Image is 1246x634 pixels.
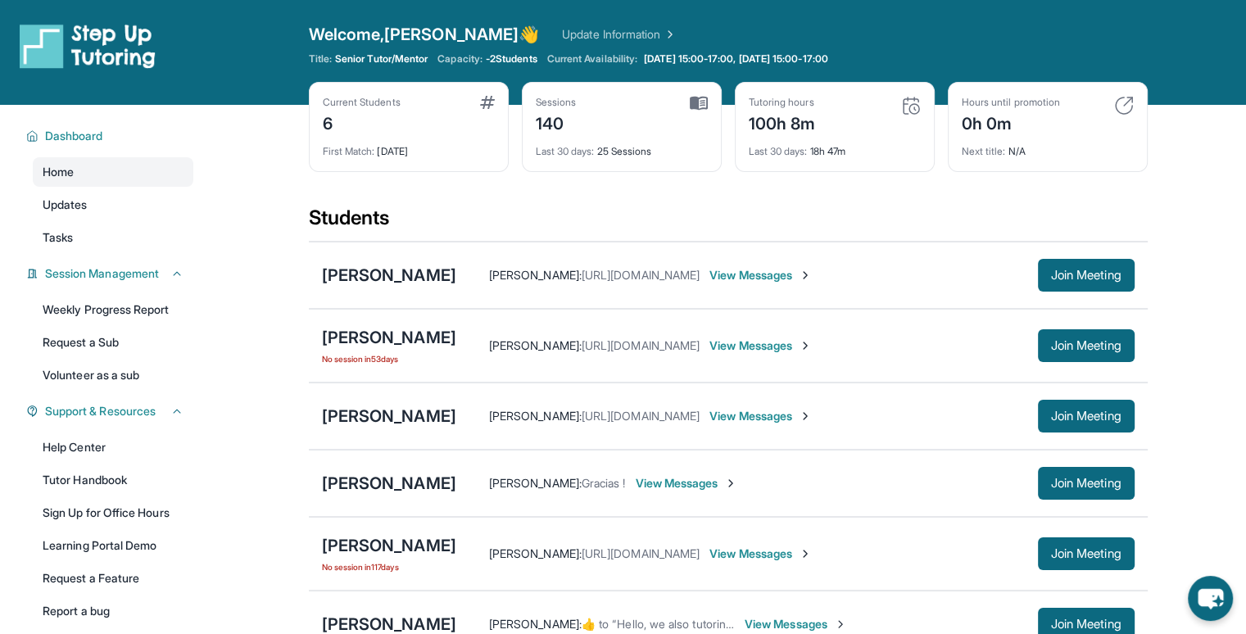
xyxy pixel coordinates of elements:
div: 0h 0m [962,109,1060,135]
button: Dashboard [39,128,184,144]
a: Help Center [33,432,193,462]
img: Chevron-Right [799,339,812,352]
a: Tutor Handbook [33,465,193,495]
span: Join Meeting [1051,341,1121,351]
span: View Messages [709,267,812,283]
div: 140 [536,109,577,135]
div: [PERSON_NAME] [322,472,456,495]
span: [URL][DOMAIN_NAME] [582,409,700,423]
a: Home [33,157,193,187]
a: Request a Feature [33,564,193,593]
span: View Messages [635,475,737,491]
span: Next title : [962,145,1006,157]
button: Join Meeting [1038,537,1135,570]
div: [PERSON_NAME] [322,534,456,557]
span: View Messages [745,616,847,632]
button: Join Meeting [1038,329,1135,362]
span: Tasks [43,229,73,246]
button: Session Management [39,265,184,282]
div: 6 [323,109,401,135]
img: logo [20,23,156,69]
span: [DATE] 15:00-17:00, [DATE] 15:00-17:00 [644,52,828,66]
div: N/A [962,135,1134,158]
a: Volunteer as a sub [33,360,193,390]
a: Request a Sub [33,328,193,357]
button: Join Meeting [1038,467,1135,500]
div: Tutoring hours [749,96,816,109]
img: card [480,96,495,109]
div: [DATE] [323,135,495,158]
div: Sessions [536,96,577,109]
span: Last 30 days : [536,145,595,157]
span: Welcome, [PERSON_NAME] 👋 [309,23,540,46]
span: Support & Resources [45,403,156,419]
a: Weekly Progress Report [33,295,193,324]
span: No session in 53 days [322,352,456,365]
span: [PERSON_NAME] : [489,268,582,282]
div: 100h 8m [749,109,816,135]
span: Capacity: [437,52,483,66]
div: Hours until promotion [962,96,1060,109]
span: Join Meeting [1051,619,1121,629]
div: [PERSON_NAME] [322,326,456,349]
span: Join Meeting [1051,478,1121,488]
div: 25 Sessions [536,135,708,158]
span: Updates [43,197,88,213]
div: [PERSON_NAME] [322,264,456,287]
span: Join Meeting [1051,270,1121,280]
a: Sign Up for Office Hours [33,498,193,528]
button: Join Meeting [1038,400,1135,432]
div: Current Students [323,96,401,109]
span: Join Meeting [1051,411,1121,421]
img: Chevron Right [660,26,677,43]
a: [DATE] 15:00-17:00, [DATE] 15:00-17:00 [641,52,831,66]
span: Senior Tutor/Mentor [335,52,428,66]
div: Students [309,205,1148,241]
span: -2 Students [486,52,537,66]
span: Dashboard [45,128,103,144]
span: ​👍​ to “ Hello, we also tutoring [DATE] at 4:45pm. I’ve sent the meeting link here as well as you... [582,617,1184,631]
span: Join Meeting [1051,549,1121,559]
img: card [901,96,921,115]
span: [URL][DOMAIN_NAME] [582,546,700,560]
button: Support & Resources [39,403,184,419]
span: [PERSON_NAME] : [489,409,582,423]
span: View Messages [709,337,812,354]
span: First Match : [323,145,375,157]
span: Last 30 days : [749,145,808,157]
div: [PERSON_NAME] [322,405,456,428]
span: [PERSON_NAME] : [489,476,582,490]
span: View Messages [709,408,812,424]
span: [URL][DOMAIN_NAME] [582,338,700,352]
span: [URL][DOMAIN_NAME] [582,268,700,282]
a: Learning Portal Demo [33,531,193,560]
span: Session Management [45,265,159,282]
span: Gracias ! [582,476,626,490]
a: Report a bug [33,596,193,626]
span: No session in 117 days [322,560,456,573]
img: card [690,96,708,111]
span: View Messages [709,546,812,562]
a: Updates [33,190,193,220]
img: Chevron-Right [799,269,812,282]
span: [PERSON_NAME] : [489,546,582,560]
span: Home [43,164,74,180]
a: Update Information [562,26,677,43]
a: Tasks [33,223,193,252]
button: chat-button [1188,576,1233,621]
div: 18h 47m [749,135,921,158]
span: [PERSON_NAME] : [489,338,582,352]
img: Chevron-Right [724,477,737,490]
img: Chevron-Right [834,618,847,631]
button: Join Meeting [1038,259,1135,292]
img: Chevron-Right [799,410,812,423]
img: Chevron-Right [799,547,812,560]
img: card [1114,96,1134,115]
span: Current Availability: [547,52,637,66]
span: Title: [309,52,332,66]
span: [PERSON_NAME] : [489,617,582,631]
